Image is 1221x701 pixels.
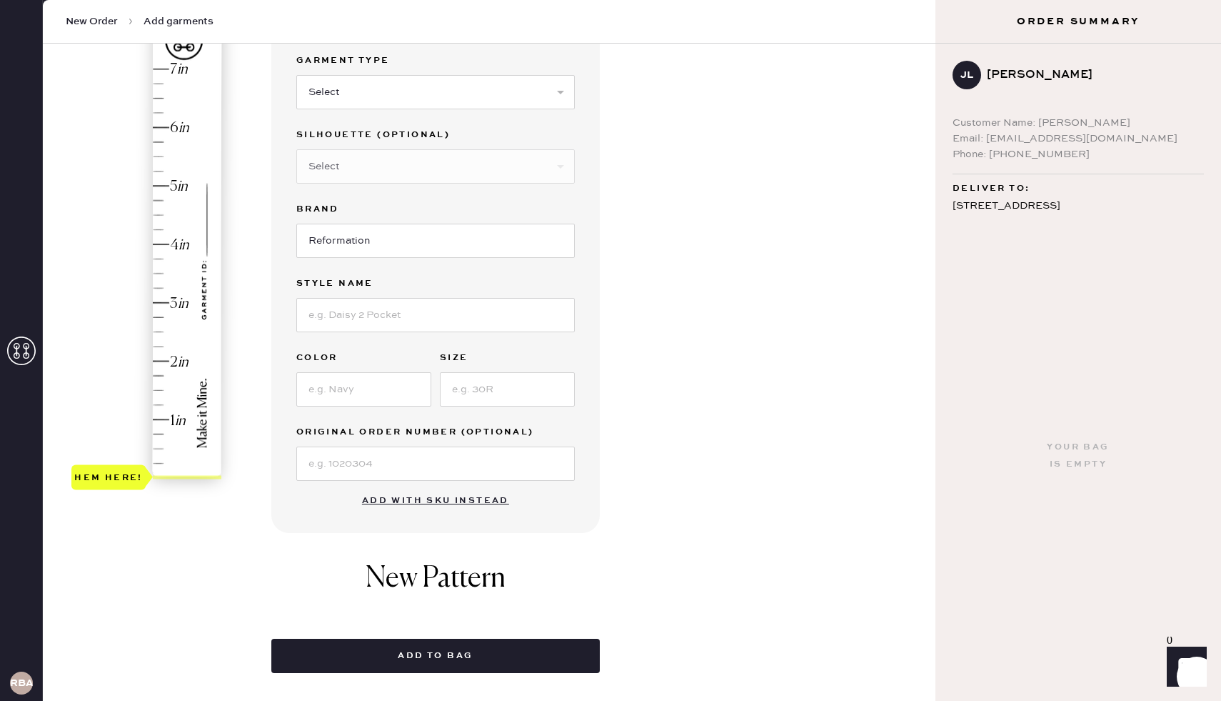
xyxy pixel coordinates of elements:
[440,349,575,367] label: Size
[296,275,575,292] label: Style name
[296,372,431,407] input: e.g. Navy
[953,146,1204,162] div: Phone: [PHONE_NUMBER]
[987,66,1192,84] div: [PERSON_NAME]
[296,201,575,218] label: Brand
[960,70,973,80] h3: JL
[296,298,575,332] input: e.g. Daisy 2 Pocket
[953,115,1204,131] div: Customer Name: [PERSON_NAME]
[10,678,33,688] h3: RBA
[953,197,1204,233] div: [STREET_ADDRESS] [GEOGRAPHIC_DATA] , MA 02134
[74,469,143,486] div: Hem here!
[1047,439,1109,473] div: Your bag is empty
[296,52,575,69] label: Garment Type
[296,349,431,367] label: Color
[366,562,506,610] h1: New Pattern
[935,14,1221,29] h3: Order Summary
[440,372,575,407] input: e.g. 30R
[87,20,149,46] div: Show higher numbers
[177,60,188,79] div: in
[1153,637,1215,698] iframe: Front Chat
[296,126,575,144] label: Silhouette (optional)
[296,224,575,258] input: Brand name
[271,639,600,673] button: Add to bag
[953,131,1204,146] div: Email: [EMAIL_ADDRESS][DOMAIN_NAME]
[66,14,118,29] span: New Order
[953,180,1030,197] span: Deliver to:
[296,424,575,441] label: Original Order Number (Optional)
[144,14,213,29] span: Add garments
[296,447,575,481] input: e.g. 1020304
[353,487,518,515] button: Add with SKU instead
[170,60,177,79] div: 7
